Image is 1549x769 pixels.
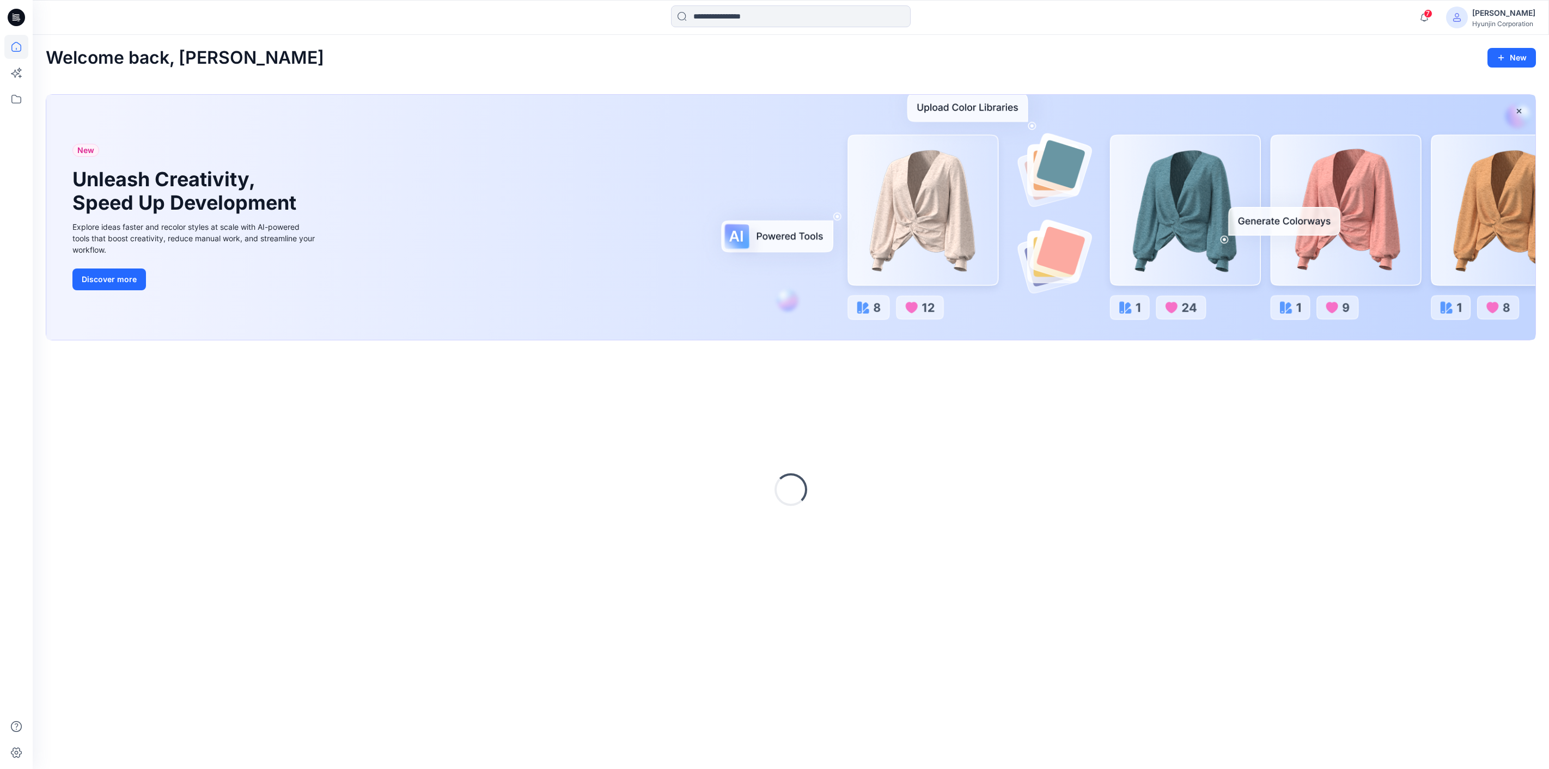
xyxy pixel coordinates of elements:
[72,268,146,290] button: Discover more
[1424,9,1432,18] span: 7
[77,144,94,157] span: New
[1453,13,1461,22] svg: avatar
[1487,48,1536,68] button: New
[1472,20,1535,28] div: Hyunjin Corporation
[72,168,301,215] h1: Unleash Creativity, Speed Up Development
[72,268,318,290] a: Discover more
[72,221,318,255] div: Explore ideas faster and recolor styles at scale with AI-powered tools that boost creativity, red...
[46,48,324,68] h2: Welcome back, [PERSON_NAME]
[1472,7,1535,20] div: [PERSON_NAME]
